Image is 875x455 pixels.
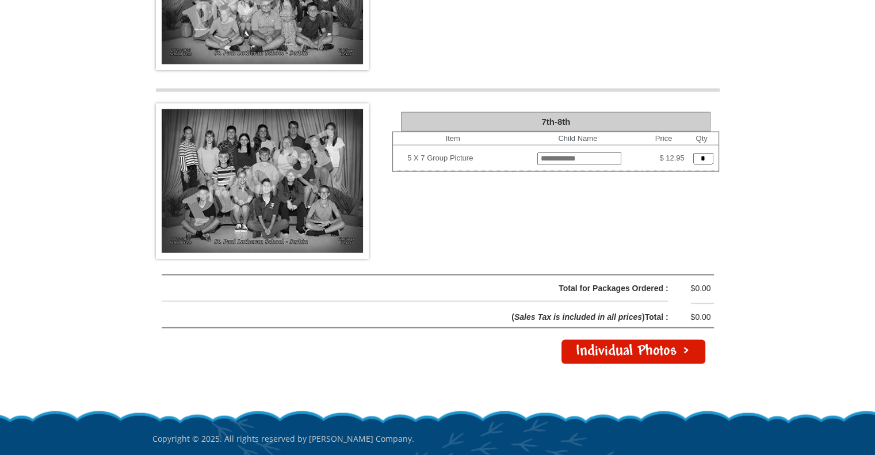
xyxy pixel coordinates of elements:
[191,281,668,296] div: Total for Packages Ordered :
[645,312,668,322] span: Total :
[677,281,711,296] div: $0.00
[677,310,711,324] div: $0.00
[685,132,719,146] th: Qty
[514,312,642,322] span: Sales Tax is included in all prices
[513,132,643,146] th: Child Name
[401,112,710,132] div: 7th-8th
[643,132,684,146] th: Price
[407,149,513,167] td: 5 X 7 Group Picture
[156,104,369,259] img: 7th-8th
[561,340,705,364] a: Individual Photos >
[643,146,684,171] td: $ 12.95
[162,310,668,324] div: ( )
[393,132,513,146] th: Item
